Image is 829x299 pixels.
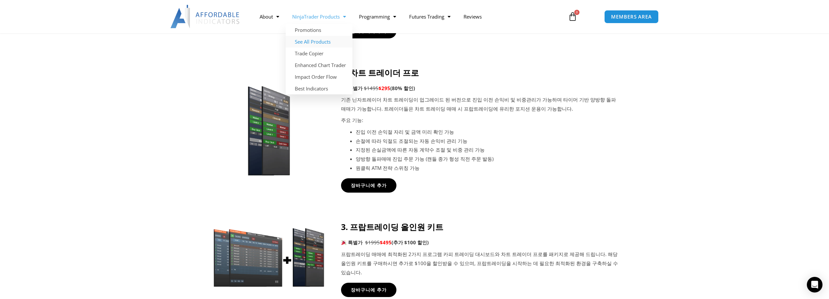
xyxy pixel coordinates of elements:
[341,221,443,232] strong: 3. 프랍트레이딩 올인원 키트
[392,239,429,246] b: (추가 $100 할인)
[611,14,652,19] span: MEMBERS AREA
[341,67,419,78] strong: 2. 차트 트레이더 프로
[574,10,579,15] span: 0
[351,29,387,34] span: 장바구니에 추가
[348,85,363,91] strong: 특별가
[807,277,822,292] div: Open Intercom Messenger
[253,9,561,24] nav: Menu
[341,283,396,297] a: 장바구니에 추가
[341,178,396,193] a: 장바구니에 추가
[356,155,618,164] li: 양방향 돌파매매 진입 주문 가능 (캔들 종가 형성 직전 주문 발동)
[351,288,387,292] span: 장바구니에 추가
[286,24,352,36] a: Promotions
[351,183,387,188] span: 장바구니에 추가
[286,48,352,59] a: Trade Copier
[390,85,415,91] b: (80% 할인)
[341,250,618,277] p: 프랍트레이딩 매매에 최적화된 2가지 프로그램 카피 트레이딩 대시보드와 차트 트레이더 프로를 패키지로 제공해 드립니다. 해당 올인원 키트를 구매하시면 추가로 $100을 할인받을...
[341,240,346,245] img: 🎉
[558,7,587,26] a: 0
[352,9,403,24] a: Programming
[403,9,457,24] a: Futures Trading
[457,9,488,24] a: Reviews
[604,10,659,23] a: MEMBERS AREA
[379,85,390,91] b: $295
[380,239,392,246] b: $495
[364,85,379,91] span: $1495
[356,145,618,155] li: 지정된 손실금액에 따른 자동 계약수 조절 및 비중 관리 가능
[170,5,240,28] img: LogoAI | Affordable Indicators – NinjaTrader
[365,239,380,246] span: $1995
[356,137,618,146] li: 손절에 따라 익절도 조절되는 자동 손익비 관리 기능
[286,9,352,24] a: NinjaTrader Products
[211,225,325,288] img: Screenshot 2024-11-20 150226 | Affordable Indicators – NinjaTrader
[286,24,352,94] ul: NinjaTrader Products
[286,71,352,83] a: Impact Order Flow
[253,9,286,24] a: About
[356,164,618,173] li: 원클릭 ATM 전략 스위칭 가능
[341,116,618,125] p: 주요 기능:
[286,83,352,94] a: Best Indicators
[348,239,363,246] strong: 특별가
[286,59,352,71] a: Enhanced Chart Trader
[341,95,618,114] p: 기존 닌자트레이더 차트 트레이딩이 업그레이드 된 버전으로 진입 이전 손익비 및 비중관리가 가능하며 타이머 기반 양방향 돌파매매가 가능합니다. 트레이더들은 차트 트레이딩 매매 ...
[356,128,618,137] li: 진입 이전 손익절 자리 및 금액 미리 확인 가능
[223,78,312,176] img: Screenshot 2024-11-20 145837 | Affordable Indicators – NinjaTrader
[286,36,352,48] a: See All Products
